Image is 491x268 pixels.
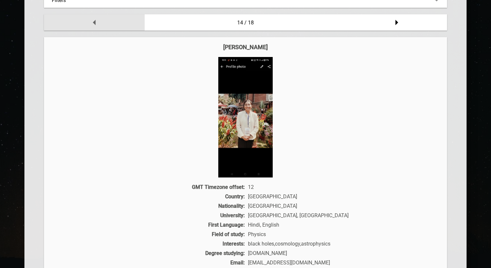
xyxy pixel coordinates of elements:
div: Field of study: [51,231,246,237]
div: [GEOGRAPHIC_DATA] [246,203,440,209]
div: [EMAIL_ADDRESS][DOMAIN_NAME] [246,260,440,266]
div: black holes,cosmology,astrophysics [246,241,440,247]
div: Physics [246,231,440,237]
div: Country: [51,193,246,200]
div: 12 [246,184,440,190]
div: Nationality: [51,203,246,209]
div: Degree studying: [51,250,246,256]
div: Hindi, English [246,222,440,228]
div: Interests: [51,241,246,247]
div: 14 / 18 [145,14,346,31]
div: University: [51,212,246,219]
div: [PERSON_NAME] [51,44,440,50]
div: [DOMAIN_NAME] [246,250,440,256]
div: GMT Timezone offset: [51,184,246,190]
div: [GEOGRAPHIC_DATA], [GEOGRAPHIC_DATA] [246,212,440,219]
div: [GEOGRAPHIC_DATA] [246,193,440,200]
div: Email: [51,260,246,266]
div: First Language: [51,222,246,228]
